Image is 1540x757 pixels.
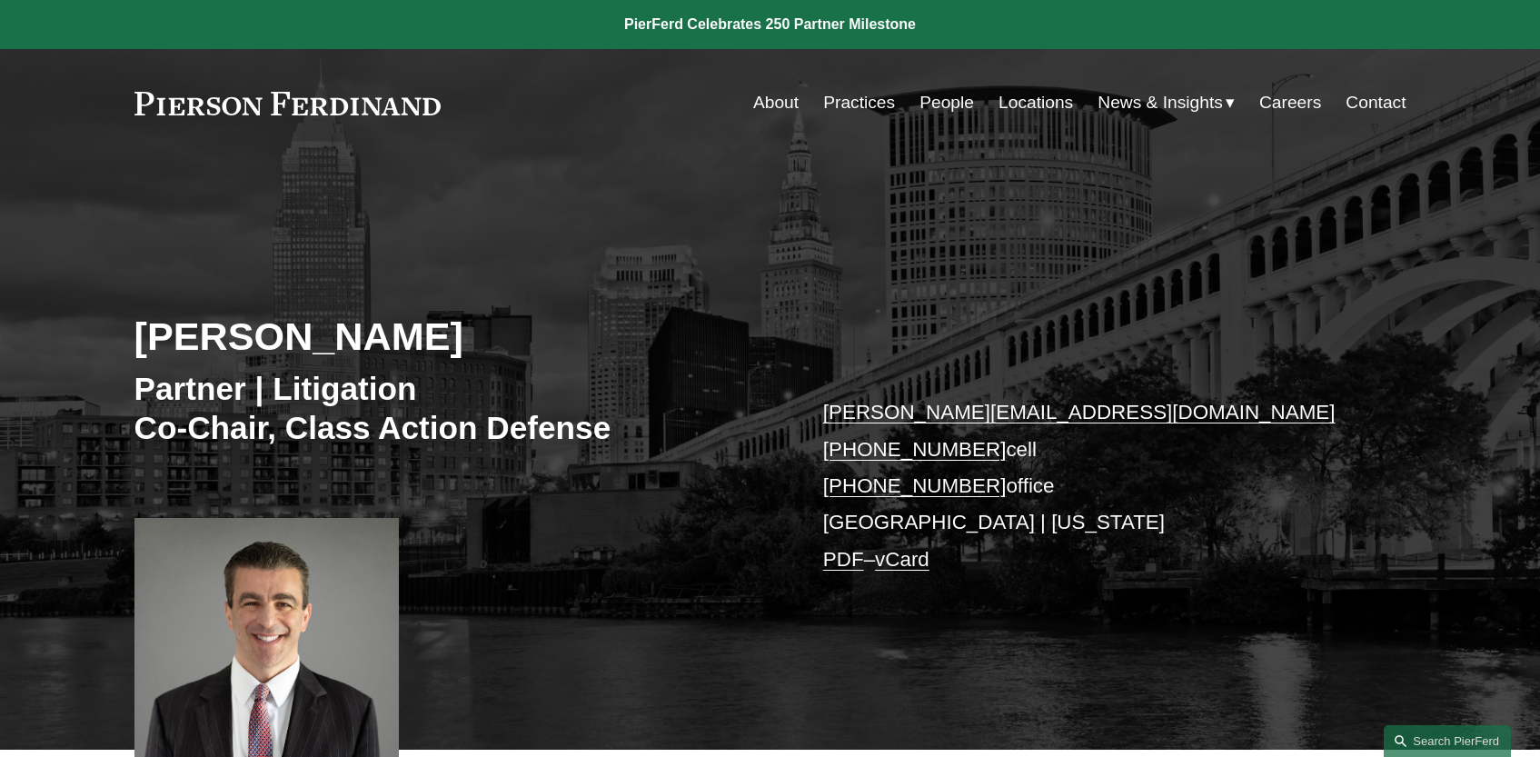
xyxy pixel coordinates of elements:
a: PDF [823,548,864,571]
a: [PERSON_NAME][EMAIL_ADDRESS][DOMAIN_NAME] [823,401,1336,423]
h3: Partner | Litigation Co-Chair, Class Action Defense [134,369,770,448]
p: cell office [GEOGRAPHIC_DATA] | [US_STATE] – [823,394,1353,578]
a: [PHONE_NUMBER] [823,474,1007,497]
a: vCard [875,548,929,571]
a: About [753,85,799,120]
a: Search this site [1384,725,1511,757]
a: People [919,85,974,120]
h2: [PERSON_NAME] [134,313,770,360]
a: Practices [823,85,895,120]
a: [PHONE_NUMBER] [823,438,1007,461]
a: Locations [999,85,1073,120]
span: News & Insights [1098,87,1223,119]
a: Careers [1259,85,1321,120]
a: Contact [1346,85,1406,120]
a: folder dropdown [1098,85,1235,120]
